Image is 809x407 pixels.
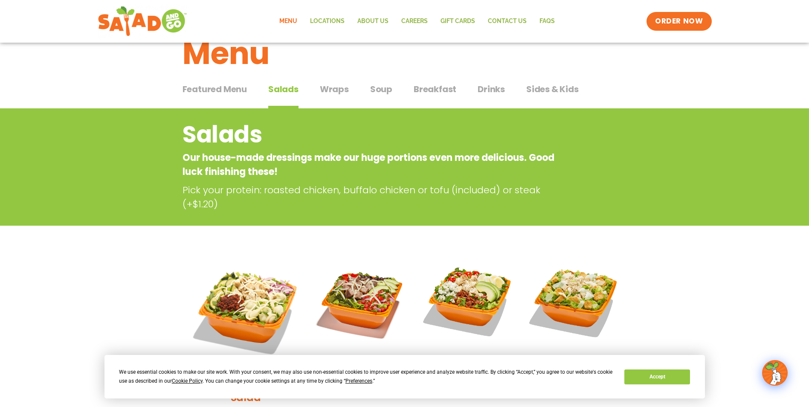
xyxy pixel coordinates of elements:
[268,83,299,96] span: Salads
[183,151,558,179] p: Our house-made dressings make our huge portions even more delicious. Good luck finishing these!
[273,12,304,31] a: Menu
[533,12,561,31] a: FAQs
[434,12,481,31] a: GIFT CARDS
[172,378,203,384] span: Cookie Policy
[345,378,372,384] span: Preferences
[370,83,392,96] span: Soup
[424,354,512,369] h2: [PERSON_NAME]
[304,12,351,31] a: Locations
[555,354,593,369] h2: Caesar
[104,355,705,398] div: Cookie Consent Prompt
[189,255,303,369] img: Product photo for Tuscan Summer Salad
[183,83,247,96] span: Featured Menu
[414,83,456,96] span: Breakfast
[526,83,579,96] span: Sides & Kids
[481,12,533,31] a: Contact Us
[315,255,408,348] img: Product photo for Fajita Salad
[183,30,627,76] h1: Menu
[273,12,561,31] nav: Menu
[183,80,627,109] div: Tabbed content
[183,183,562,211] p: Pick your protein: roasted chicken, buffalo chicken or tofu (included) or steak (+$1.20)
[763,361,787,385] img: wpChatIcon
[421,255,514,348] img: Product photo for Cobb Salad
[348,354,377,369] h2: Fajita
[351,12,395,31] a: About Us
[119,368,614,386] div: We use essential cookies to make our site work. With your consent, we may also use non-essential ...
[183,117,558,152] h2: Salads
[320,83,349,96] span: Wraps
[478,83,505,96] span: Drinks
[395,12,434,31] a: Careers
[655,16,703,26] span: ORDER NOW
[527,255,620,348] img: Product photo for Caesar Salad
[98,4,188,38] img: new-SAG-logo-768×292
[647,12,711,31] a: ORDER NOW
[624,369,690,384] button: Accept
